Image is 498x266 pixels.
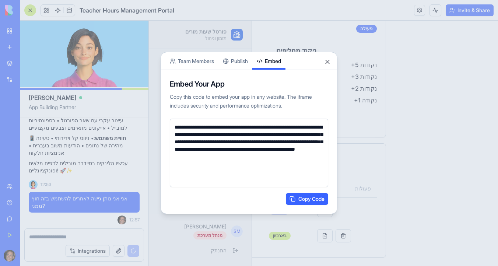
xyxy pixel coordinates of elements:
[252,52,285,70] button: Embed
[170,79,328,89] h4: Embed Your App
[3,129,100,140] a: יומן ביקורת
[127,75,153,84] span: דגל מאוורר
[120,211,142,219] div: בארכיון
[63,131,88,138] span: יומן ביקורת
[3,56,100,68] a: מערכת שעות
[18,132,228,141] div: היסטוריית מדיניות
[100,40,119,49] span: 6 שעות
[66,45,88,53] span: לוח בקרה
[9,202,78,210] p: [PERSON_NAME]
[205,75,228,84] span: +1 נקודה
[76,72,88,79] span: מורים
[3,43,100,55] a: לוח בקרה
[82,205,94,217] span: SM
[202,40,228,49] span: +5 נקודות
[114,159,162,177] th: סטטוס
[88,52,119,60] span: 35 תלמידים
[127,25,228,35] h3: ניקוד מחליפים
[9,7,78,15] h1: פורטל שעות מורים
[3,115,100,127] a: דוחות
[88,63,119,72] span: שיעורים 7-8
[18,143,228,150] div: גרסאות מדיניות קודמות
[3,31,100,43] div: ניווט
[218,52,252,70] button: Publish
[165,52,218,70] button: Team Members
[72,85,88,92] span: הגדרות
[127,63,151,72] span: מחנך כיתה
[127,52,161,60] span: התאמת מקצוע
[202,52,228,60] span: +3 נקודות
[3,70,100,81] a: מורים
[286,193,328,205] button: Copy Code
[202,63,228,72] span: +2 נקודות
[127,40,156,49] span: התאמת כיתה
[207,4,228,12] div: פעילה
[162,159,228,177] th: פעולות
[170,94,312,109] span: Copy this code to embed your app in any website. The iframe includes security and performance opt...
[9,223,94,237] button: התנתק
[9,15,78,21] p: תזמון וניהול
[120,186,141,194] div: פעילה
[3,83,100,95] a: הגדרות
[76,118,88,125] span: דוחות
[100,75,119,84] span: 2 שעות
[59,59,88,66] span: מערכת שעות
[45,211,78,219] div: מנהל מערכת
[3,104,100,115] div: ניהול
